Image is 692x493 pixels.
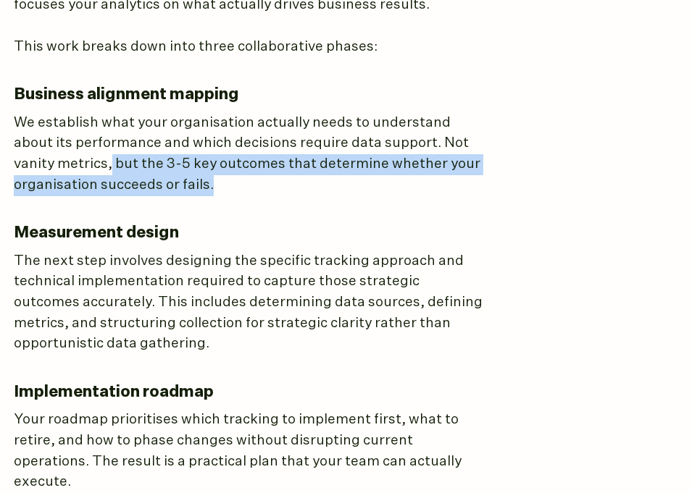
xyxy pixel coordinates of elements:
[14,410,485,493] p: Your roadmap prioritises which tracking to implement first, what to retire, and how to phase chan...
[14,382,593,403] h3: Implementation roadmap
[14,113,485,196] p: We establish what your organisation actually needs to understand about its performance and which ...
[14,251,485,355] p: The next step involves designing the specific tracking approach and technical implementation requ...
[14,85,593,106] h3: Business alignment mapping
[14,223,593,244] h3: Measurement design
[14,37,485,58] p: This work breaks down into three collaborative phases:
